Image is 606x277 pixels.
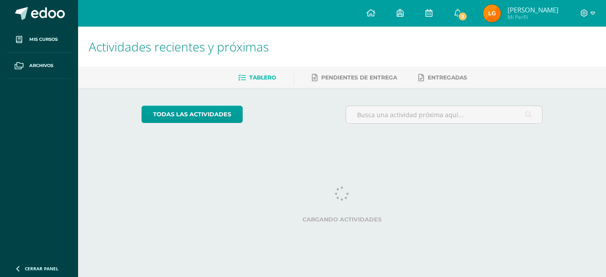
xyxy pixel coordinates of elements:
span: Archivos [29,62,53,69]
span: Pendientes de entrega [321,74,397,81]
span: Mis cursos [29,36,58,43]
span: Tablero [249,74,276,81]
span: Entregadas [428,74,467,81]
label: Cargando actividades [142,216,543,223]
a: Entregadas [418,71,467,85]
span: [PERSON_NAME] [508,5,559,14]
a: Tablero [238,71,276,85]
span: Mi Perfil [508,13,559,21]
a: todas las Actividades [142,106,243,123]
a: Pendientes de entrega [312,71,397,85]
span: Cerrar panel [25,265,59,272]
input: Busca una actividad próxima aquí... [346,106,543,123]
span: 2 [458,12,468,21]
span: Actividades recientes y próximas [89,38,269,55]
a: Archivos [7,53,71,79]
img: 40c26612a45617b630d689c5567e8572.png [483,4,501,22]
a: Mis cursos [7,27,71,53]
